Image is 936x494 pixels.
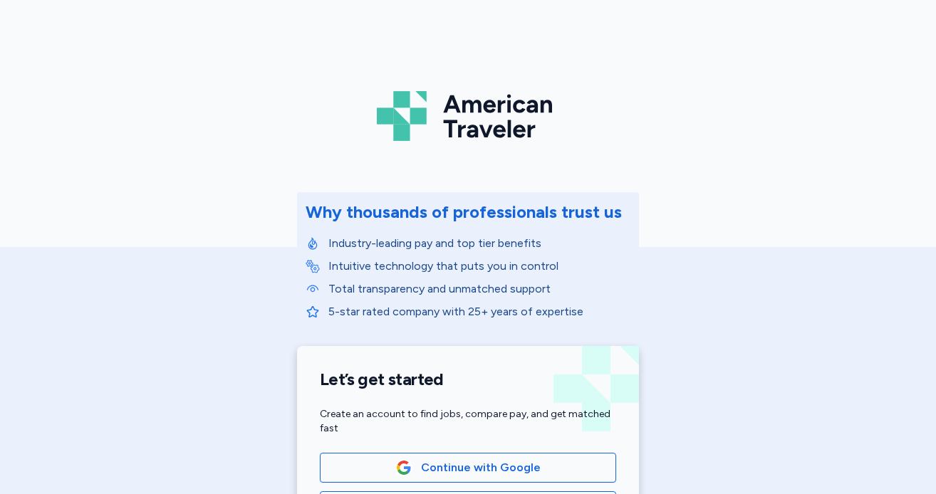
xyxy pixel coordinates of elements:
[421,459,541,476] span: Continue with Google
[320,407,616,436] div: Create an account to find jobs, compare pay, and get matched fast
[328,303,630,320] p: 5-star rated company with 25+ years of expertise
[328,258,630,275] p: Intuitive technology that puts you in control
[320,369,616,390] h1: Let’s get started
[377,85,559,147] img: Logo
[320,453,616,483] button: Google LogoContinue with Google
[396,460,412,475] img: Google Logo
[328,235,630,252] p: Industry-leading pay and top tier benefits
[328,280,630,298] p: Total transparency and unmatched support
[306,201,622,224] div: Why thousands of professionals trust us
